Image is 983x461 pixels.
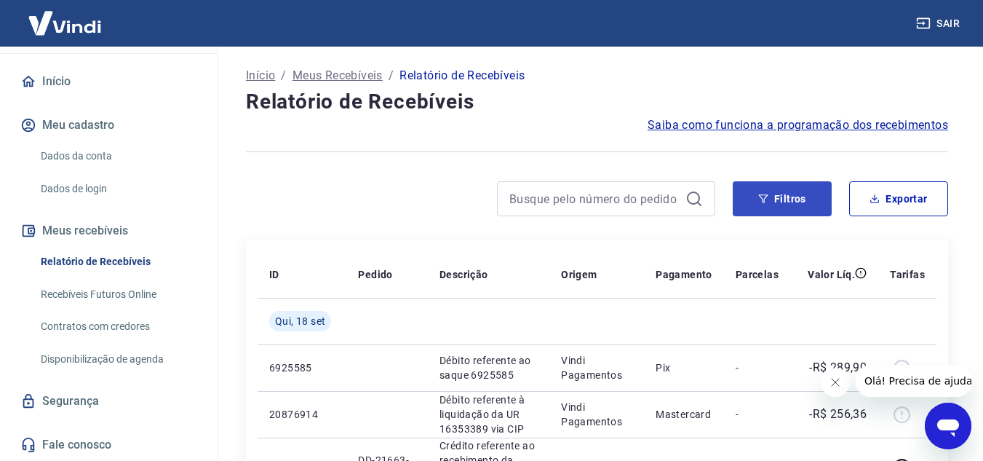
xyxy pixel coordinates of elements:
a: Relatório de Recebíveis [35,247,200,277]
p: Tarifas [890,267,925,282]
p: Pix [656,360,712,375]
a: Contratos com credores [35,312,200,342]
a: Disponibilização de agenda [35,344,200,374]
button: Filtros [733,181,832,216]
button: Meus recebíveis [17,215,200,247]
p: Débito referente ao saque 6925585 [439,353,538,382]
a: Dados de login [35,174,200,204]
p: Vindi Pagamentos [561,400,632,429]
a: Fale conosco [17,429,200,461]
p: Valor Líq. [808,267,855,282]
p: - [736,360,779,375]
a: Recebíveis Futuros Online [35,280,200,310]
span: Qui, 18 set [275,314,325,328]
a: Início [17,66,200,98]
a: Início [246,67,275,84]
button: Exportar [849,181,948,216]
p: Vindi Pagamentos [561,353,632,382]
p: Relatório de Recebíveis [399,67,525,84]
p: -R$ 256,36 [809,406,867,423]
button: Meu cadastro [17,109,200,141]
a: Dados da conta [35,141,200,171]
p: 20876914 [269,407,335,422]
p: / [281,67,286,84]
img: Vindi [17,1,112,45]
span: Olá! Precisa de ajuda? [9,10,122,22]
button: Sair [913,10,966,37]
p: ID [269,267,279,282]
iframe: Fechar mensagem [821,368,850,397]
p: - [736,407,779,422]
h4: Relatório de Recebíveis [246,87,948,117]
p: Débito referente à liquidação da UR 16353389 via CIP [439,393,538,436]
iframe: Mensagem da empresa [856,365,971,397]
p: -R$ 289,90 [809,359,867,377]
p: Descrição [439,267,488,282]
p: Origem [561,267,597,282]
a: Segurança [17,385,200,417]
p: Pedido [358,267,392,282]
a: Meus Recebíveis [292,67,383,84]
p: Pagamento [656,267,712,282]
p: 6925585 [269,360,335,375]
a: Saiba como funciona a programação dos recebimentos [648,117,948,134]
iframe: Botão para abrir a janela de mensagens [925,403,971,449]
input: Busque pelo número do pedido [509,188,680,210]
p: / [389,67,394,84]
p: Mastercard [656,407,712,422]
p: Parcelas [736,267,779,282]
